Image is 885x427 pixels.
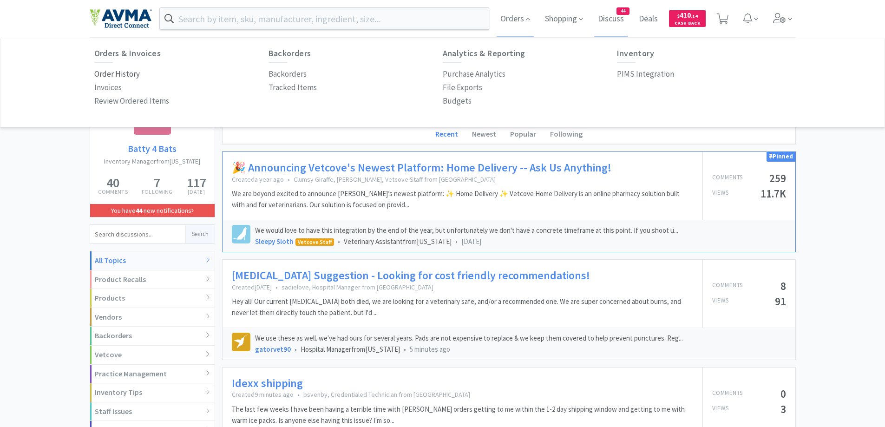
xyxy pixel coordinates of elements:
[428,125,465,144] li: Recent
[297,390,300,399] span: •
[780,388,786,399] h5: 0
[90,289,215,308] div: Products
[309,38,354,66] a: Settings
[98,189,127,195] p: Comments
[160,8,489,29] input: Search by item, sku, manufacturer, ingredient, size...
[98,176,127,189] h5: 40
[760,188,786,199] h5: 11.7K
[152,38,190,66] a: Search
[255,344,786,355] div: Hospital Manager from [US_STATE]
[90,225,185,243] input: Search discussions...
[94,81,122,94] a: Invoices
[232,161,611,175] a: 🎉 Announcing Vetcove's Newest Platform: Home Delivery -- Ask Us Anything!
[255,333,786,344] p: We use these as well. we've had ours for several years. Pads are not expensive to replace & we ke...
[338,237,340,246] span: •
[712,404,729,414] p: Views
[712,188,729,199] p: Views
[455,237,458,246] span: •
[669,6,706,31] a: $410.14Cash Back
[269,67,307,81] a: Backorders
[232,404,693,426] p: The last few weeks I have been having a terrible time with [PERSON_NAME] orders getting to me wit...
[213,38,286,66] a: Notifications44
[90,141,215,156] a: Batty 4 Bats
[617,68,674,80] p: PIMS Integration
[90,308,215,327] div: Vendors
[712,296,729,307] p: Views
[712,173,743,184] p: Comments
[90,365,215,384] div: Practice Management
[465,125,503,144] li: Newest
[296,239,334,245] span: Vetcove Staff
[90,251,215,270] div: All Topics
[443,67,505,81] a: Purchase Analytics
[617,67,674,81] a: PIMS Integration
[142,176,173,189] h5: 7
[712,281,743,291] p: Comments
[404,345,406,354] span: •
[255,225,786,236] p: We would love to have this integration by the end of the year, but unfortunately we don't have a ...
[94,68,140,80] p: Order History
[232,269,590,282] a: [MEDICAL_DATA] Suggestion - Looking for cost friendly recommendations!
[90,346,215,365] div: Vetcove
[232,188,693,210] p: We are beyond excited to announce [PERSON_NAME]’s newest platform: ✨ Home Delivery ✨ Vetcove Home...
[503,125,543,144] li: Popular
[594,15,628,23] a: Discuss44
[232,283,693,291] p: Created [DATE] sadielove, Hospital Manager from [GEOGRAPHIC_DATA]
[617,49,791,58] h6: Inventory
[94,49,269,58] h6: Orders & Invoices
[269,68,307,80] p: Backorders
[94,95,169,107] p: Review Ordered Items
[255,236,786,247] div: Veterinary Assistant from [US_STATE]
[255,345,291,354] a: gatorvet90
[232,390,693,399] p: Created 9 minutes ago bsvenby, Credentialed Technician from [GEOGRAPHIC_DATA]
[617,8,629,14] span: 44
[443,94,472,108] a: Budgets
[712,388,743,399] p: Comments
[691,13,698,19] span: . 14
[769,173,786,184] h5: 259
[90,9,152,28] img: e4e33dab9f054f5782a47901c742baa9_102.png
[780,281,786,291] h5: 8
[461,237,481,246] span: [DATE]
[767,152,795,162] div: Pinned
[443,68,505,80] p: Purchase Analytics
[90,156,215,166] h2: Inventory Manager from [US_STATE]
[94,94,169,108] a: Review Ordered Items
[443,49,617,58] h6: Analytics & Reporting
[269,49,443,58] h6: Backorders
[255,237,293,246] a: Sleepy Sloth
[275,283,278,291] span: •
[90,402,215,421] div: Staff Issues
[187,176,206,189] h5: 117
[232,175,693,184] p: Created a year ago Clumsy Giraffe, [PERSON_NAME], Vetcove Staff from [GEOGRAPHIC_DATA]
[187,189,206,195] p: [DATE]
[443,81,482,94] a: File Exports
[410,345,450,354] span: 5 minutes ago
[677,11,698,20] span: 410
[90,327,215,346] div: Backorders
[775,296,786,307] h5: 91
[232,377,303,390] a: Idexx shipping
[90,270,215,289] div: Product Recalls
[142,189,173,195] p: Following
[90,383,215,402] div: Inventory Tips
[443,95,472,107] p: Budgets
[295,345,297,354] span: •
[780,404,786,414] h5: 3
[90,204,215,217] a: You have44 new notifications
[232,296,693,318] p: Hey all! Our current [MEDICAL_DATA] both died, we are looking for a veterinary safe, and/or a rec...
[377,38,407,66] a: New
[288,175,290,184] span: •
[185,225,215,243] button: Search
[635,15,662,23] a: Deals
[94,67,140,81] a: Order History
[675,21,700,27] span: Cash Back
[136,206,142,215] strong: 44
[543,125,590,144] li: Following
[269,81,317,94] a: Tracked Items
[677,13,680,19] span: $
